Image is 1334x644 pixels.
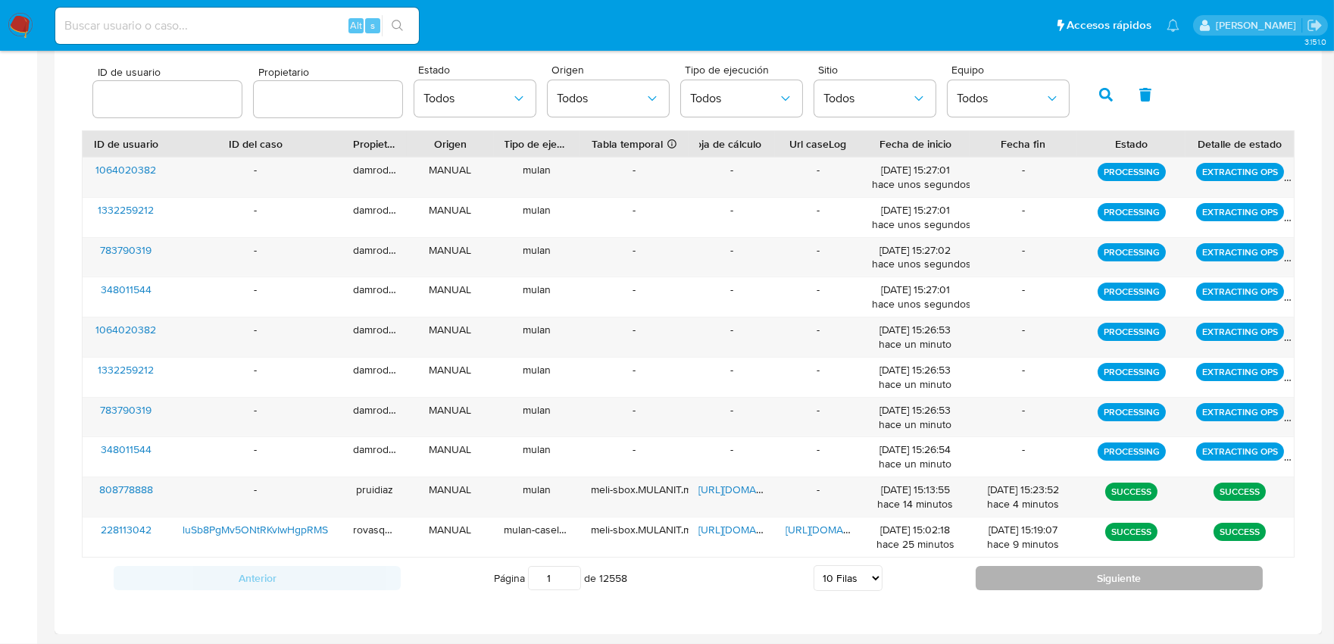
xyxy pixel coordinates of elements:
p: sandra.chabay@mercadolibre.com [1216,18,1301,33]
input: Buscar usuario o caso... [55,16,419,36]
span: s [370,18,375,33]
a: Notificaciones [1167,19,1179,32]
span: Alt [350,18,362,33]
a: Salir [1307,17,1323,33]
span: Accesos rápidos [1067,17,1151,33]
button: search-icon [382,15,413,36]
span: 3.151.0 [1304,36,1326,48]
